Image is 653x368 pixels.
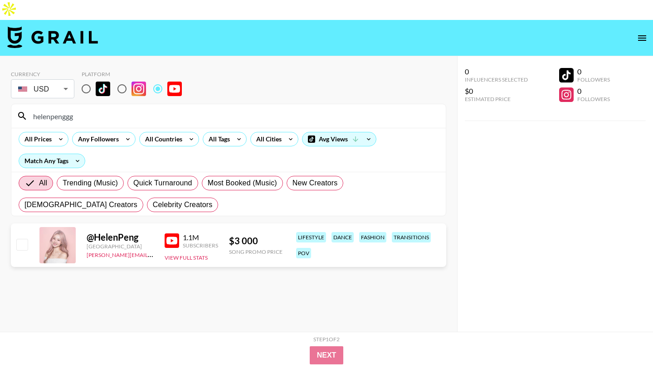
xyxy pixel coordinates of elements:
div: 1.1M [183,233,218,242]
div: $0 [465,87,528,96]
div: 0 [465,67,528,76]
div: 0 [577,67,610,76]
img: YouTube [165,233,179,248]
div: Followers [577,96,610,102]
div: pov [296,248,311,258]
div: lifestyle [296,232,326,242]
div: transitions [392,232,431,242]
div: Influencers Selected [465,76,528,83]
div: Platform [82,71,189,77]
iframe: Drift Widget Chat Controller [608,323,642,357]
div: [GEOGRAPHIC_DATA] [87,243,154,250]
div: All Countries [140,132,184,146]
div: Subscribers [183,242,218,249]
img: Instagram [132,82,146,96]
div: USD [13,81,73,97]
div: dance [331,232,354,242]
div: $ 3 000 [229,235,283,247]
div: Match Any Tags [19,154,85,168]
div: Estimated Price [465,96,528,102]
div: 0 [577,87,610,96]
div: Currency [11,71,74,77]
span: Most Booked (Music) [208,178,277,189]
div: All Cities [251,132,283,146]
div: Step 1 of 2 [313,336,340,343]
span: Celebrity Creators [153,199,213,210]
img: Grail Talent [7,26,98,48]
div: All Prices [19,132,54,146]
div: fashion [359,232,386,242]
div: Followers [577,76,610,83]
span: All [39,178,47,189]
span: New Creators [292,178,338,189]
div: Avg Views [302,132,376,146]
div: Song Promo Price [229,248,283,255]
span: Trending (Music) [63,178,118,189]
div: Any Followers [73,132,121,146]
div: All Tags [203,132,232,146]
button: View Full Stats [165,254,208,261]
img: TikTok [96,82,110,96]
button: open drawer [633,29,651,47]
a: [PERSON_NAME][EMAIL_ADDRESS][DOMAIN_NAME] [87,250,221,258]
input: Search by User Name [28,109,440,123]
img: YouTube [167,82,182,96]
span: [DEMOGRAPHIC_DATA] Creators [24,199,137,210]
span: Quick Turnaround [133,178,192,189]
div: @ HelenPeng [87,232,154,243]
button: Next [310,346,344,364]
